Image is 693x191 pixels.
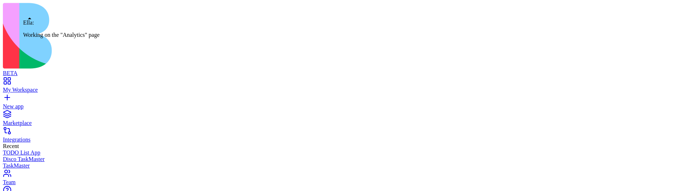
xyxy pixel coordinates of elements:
[3,120,690,126] div: Marketplace
[3,173,690,186] a: Team
[3,143,19,149] span: Recent
[3,130,690,143] a: Integrations
[3,64,690,77] a: BETA
[3,87,690,93] div: My Workspace
[18,30,91,36] p: 0 % completed
[3,179,690,186] div: Team
[3,103,690,110] div: New app
[3,113,690,126] a: Marketplace
[23,32,100,38] p: Working on the "Analytics" page
[3,80,690,93] a: My Workspace
[3,70,690,77] div: BETA
[3,97,690,110] a: New app
[18,10,91,22] div: 0
[23,19,34,26] span: Ella:
[3,3,293,69] img: logo
[3,156,690,162] a: Disco TaskMaster
[3,136,690,143] div: Integrations
[3,162,690,169] a: TaskMaster
[3,149,690,156] a: TODO List App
